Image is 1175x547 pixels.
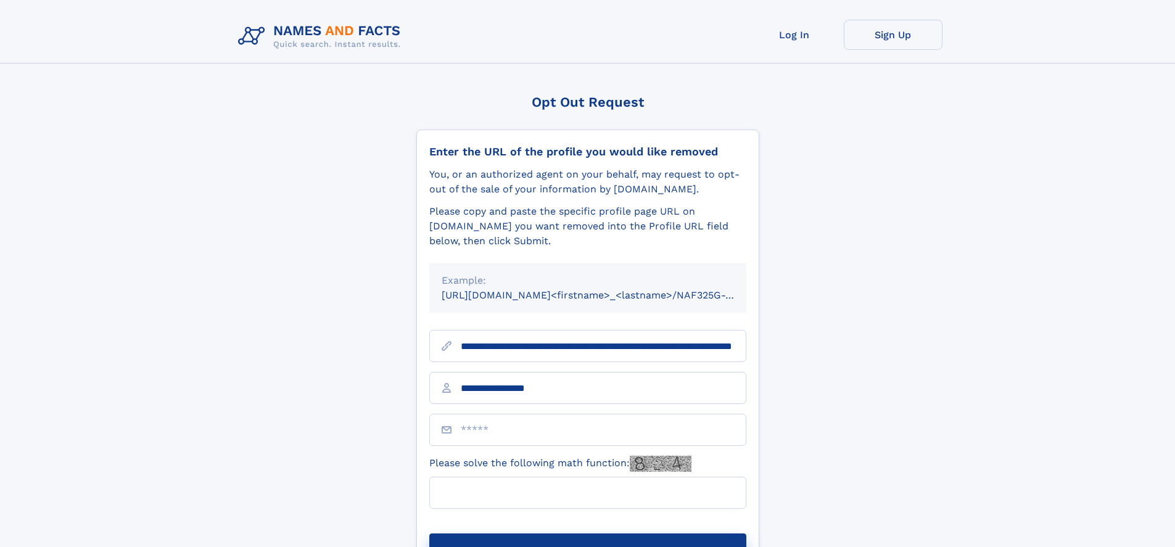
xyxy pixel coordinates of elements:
[442,273,734,288] div: Example:
[442,289,770,301] small: [URL][DOMAIN_NAME]<firstname>_<lastname>/NAF325G-xxxxxxxx
[429,145,746,158] div: Enter the URL of the profile you would like removed
[429,167,746,197] div: You, or an authorized agent on your behalf, may request to opt-out of the sale of your informatio...
[844,20,942,50] a: Sign Up
[416,94,759,110] div: Opt Out Request
[429,204,746,249] div: Please copy and paste the specific profile page URL on [DOMAIN_NAME] you want removed into the Pr...
[429,456,691,472] label: Please solve the following math function:
[745,20,844,50] a: Log In
[233,20,411,53] img: Logo Names and Facts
